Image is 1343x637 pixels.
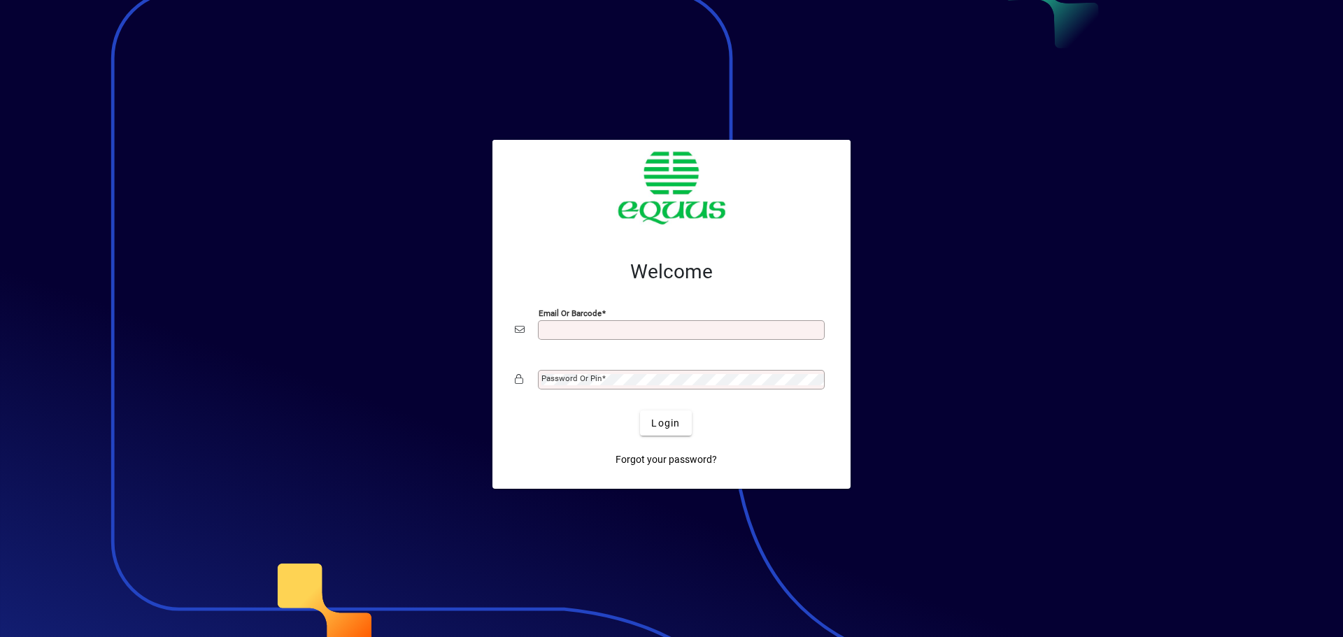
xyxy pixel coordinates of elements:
button: Login [640,410,691,436]
a: Forgot your password? [610,447,723,472]
mat-label: Email or Barcode [539,308,602,318]
mat-label: Password or Pin [541,373,602,383]
span: Forgot your password? [616,452,717,467]
span: Login [651,416,680,431]
h2: Welcome [515,260,828,284]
